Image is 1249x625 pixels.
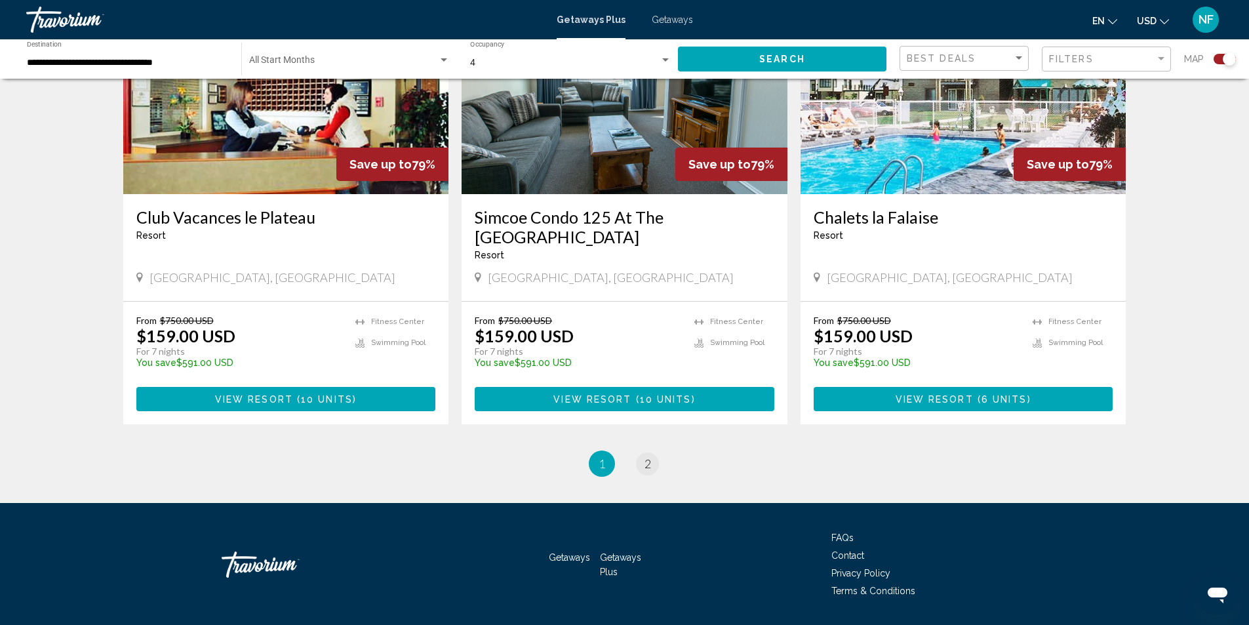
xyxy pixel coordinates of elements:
[549,552,590,563] a: Getaways
[215,394,293,405] span: View Resort
[1049,54,1094,64] span: Filters
[475,315,495,326] span: From
[1189,6,1223,33] button: User Menu
[475,346,681,357] p: For 7 nights
[136,387,436,411] button: View Resort(10 units)
[814,387,1113,411] button: View Resort(6 units)
[814,230,843,241] span: Resort
[631,394,695,405] span: ( )
[136,315,157,326] span: From
[301,394,353,405] span: 10 units
[907,53,1025,64] mat-select: Sort by
[652,14,693,25] a: Getaways
[222,545,353,584] a: Travorium
[488,270,734,285] span: [GEOGRAPHIC_DATA], [GEOGRAPHIC_DATA]
[1048,317,1101,326] span: Fitness Center
[814,357,1020,368] p: $591.00 USD
[600,552,641,577] a: Getaways Plus
[1014,148,1126,181] div: 79%
[1092,16,1105,26] span: en
[475,357,681,368] p: $591.00 USD
[831,586,915,596] a: Terms & Conditions
[1092,11,1117,30] button: Change language
[553,394,631,405] span: View Resort
[1027,157,1089,171] span: Save up to
[837,315,891,326] span: $750.00 USD
[557,14,625,25] a: Getaways Plus
[470,57,475,68] span: 4
[759,54,805,65] span: Search
[814,357,854,368] span: You save
[974,394,1031,405] span: ( )
[678,47,886,71] button: Search
[907,53,976,64] span: Best Deals
[814,207,1113,227] a: Chalets la Falaise
[475,357,515,368] span: You save
[371,338,426,347] span: Swimming Pool
[136,207,436,227] a: Club Vacances le Plateau
[981,394,1027,405] span: 6 units
[1048,338,1103,347] span: Swimming Pool
[26,7,544,33] a: Travorium
[1137,11,1169,30] button: Change currency
[710,317,763,326] span: Fitness Center
[136,326,235,346] p: $159.00 USD
[498,315,552,326] span: $750.00 USD
[293,394,357,405] span: ( )
[640,394,692,405] span: 10 units
[814,346,1020,357] p: For 7 nights
[814,315,834,326] span: From
[1137,16,1157,26] span: USD
[831,550,864,561] a: Contact
[599,456,605,471] span: 1
[688,157,751,171] span: Save up to
[475,250,504,260] span: Resort
[160,315,214,326] span: $750.00 USD
[1184,50,1204,68] span: Map
[1197,573,1239,615] iframe: Button to launch messaging window
[136,357,343,368] p: $591.00 USD
[475,207,774,247] a: Simcoe Condo 125 At The [GEOGRAPHIC_DATA]
[136,230,166,241] span: Resort
[644,456,651,471] span: 2
[675,148,787,181] div: 79%
[336,148,448,181] div: 79%
[149,270,395,285] span: [GEOGRAPHIC_DATA], [GEOGRAPHIC_DATA]
[475,326,574,346] p: $159.00 USD
[827,270,1073,285] span: [GEOGRAPHIC_DATA], [GEOGRAPHIC_DATA]
[1042,46,1171,73] button: Filter
[475,387,774,411] button: View Resort(10 units)
[123,451,1126,477] ul: Pagination
[896,394,974,405] span: View Resort
[710,338,764,347] span: Swimming Pool
[136,346,343,357] p: For 7 nights
[371,317,424,326] span: Fitness Center
[349,157,412,171] span: Save up to
[1199,13,1214,26] span: NF
[814,326,913,346] p: $159.00 USD
[136,357,176,368] span: You save
[831,568,890,578] a: Privacy Policy
[831,533,854,543] a: FAQs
